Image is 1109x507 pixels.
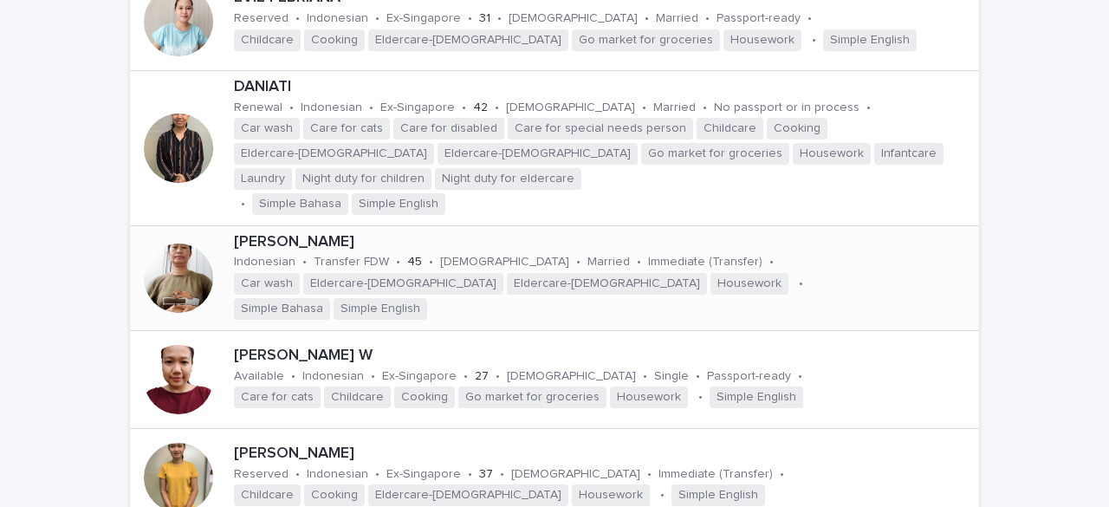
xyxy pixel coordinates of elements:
[130,226,979,331] a: [PERSON_NAME]Indonesian•Transfer FDW•45•[DEMOGRAPHIC_DATA]•Married•Immediate (Transfer)•Car washE...
[696,369,700,384] p: •
[496,369,500,384] p: •
[234,101,282,115] p: Renewal
[648,255,762,270] p: Immediate (Transfer)
[130,331,979,429] a: [PERSON_NAME] WAvailable•Indonesian•Ex-Singapore•27•[DEMOGRAPHIC_DATA]•Single•Passport-ready•Care...
[234,78,972,97] p: DANIATI
[407,255,422,270] p: 45
[302,369,364,384] p: Indonesian
[386,11,461,26] p: Ex-Singapore
[479,467,493,482] p: 37
[508,118,693,140] span: Care for special needs person
[495,101,499,115] p: •
[707,369,791,384] p: Passport-ready
[473,101,488,115] p: 42
[234,29,301,51] span: Childcare
[807,11,812,26] p: •
[438,143,638,165] span: Eldercare-[DEMOGRAPHIC_DATA]
[234,255,295,270] p: Indonesian
[507,273,707,295] span: Eldercare-[DEMOGRAPHIC_DATA]
[295,11,300,26] p: •
[352,193,445,215] span: Simple English
[511,467,640,482] p: [DEMOGRAPHIC_DATA]
[302,255,307,270] p: •
[234,445,972,464] p: [PERSON_NAME]
[866,101,871,115] p: •
[368,29,568,51] span: Eldercare-[DEMOGRAPHIC_DATA]
[234,11,289,26] p: Reserved
[393,118,504,140] span: Care for disabled
[643,369,647,384] p: •
[234,369,284,384] p: Available
[799,276,803,291] p: •
[314,255,389,270] p: Transfer FDW
[234,118,300,140] span: Car wash
[637,255,641,270] p: •
[130,71,979,226] a: DANIATIRenewal•Indonesian•Ex-Singapore•42•[DEMOGRAPHIC_DATA]•Married•No passport or in process•Ca...
[234,347,972,366] p: [PERSON_NAME] W
[671,484,765,506] span: Simple English
[464,369,468,384] p: •
[769,255,774,270] p: •
[234,484,301,506] span: Childcare
[368,484,568,506] span: Eldercare-[DEMOGRAPHIC_DATA]
[698,390,703,405] p: •
[252,193,348,215] span: Simple Bahasa
[375,11,379,26] p: •
[458,387,606,408] span: Go market for groceries
[234,467,289,482] p: Reserved
[303,118,390,140] span: Care for cats
[874,143,944,165] span: Infantcare
[642,101,646,115] p: •
[301,101,362,115] p: Indonesian
[435,168,581,190] span: Night duty for eldercare
[468,467,472,482] p: •
[234,273,300,295] span: Car wash
[653,101,696,115] p: Married
[304,484,365,506] span: Cooking
[641,143,789,165] span: Go market for groceries
[723,29,801,51] span: Housework
[291,369,295,384] p: •
[304,29,365,51] span: Cooking
[717,11,801,26] p: Passport-ready
[714,101,859,115] p: No passport or in process
[468,11,472,26] p: •
[647,467,652,482] p: •
[823,29,917,51] span: Simple English
[475,369,489,384] p: 27
[500,467,504,482] p: •
[289,101,294,115] p: •
[710,273,788,295] span: Housework
[793,143,871,165] span: Housework
[386,467,461,482] p: Ex-Singapore
[334,298,427,320] span: Simple English
[710,387,803,408] span: Simple English
[371,369,375,384] p: •
[380,101,455,115] p: Ex-Singapore
[507,369,636,384] p: [DEMOGRAPHIC_DATA]
[375,467,379,482] p: •
[234,298,330,320] span: Simple Bahasa
[303,273,503,295] span: Eldercare-[DEMOGRAPHIC_DATA]
[234,233,972,252] p: [PERSON_NAME]
[295,467,300,482] p: •
[812,33,816,48] p: •
[324,387,391,408] span: Childcare
[307,11,368,26] p: Indonesian
[610,387,688,408] span: Housework
[241,197,245,211] p: •
[497,11,502,26] p: •
[767,118,827,140] span: Cooking
[369,101,373,115] p: •
[587,255,630,270] p: Married
[234,143,434,165] span: Eldercare-[DEMOGRAPHIC_DATA]
[798,369,802,384] p: •
[658,467,773,482] p: Immediate (Transfer)
[234,387,321,408] span: Care for cats
[382,369,457,384] p: Ex-Singapore
[697,118,763,140] span: Childcare
[703,101,707,115] p: •
[506,101,635,115] p: [DEMOGRAPHIC_DATA]
[656,11,698,26] p: Married
[479,11,490,26] p: 31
